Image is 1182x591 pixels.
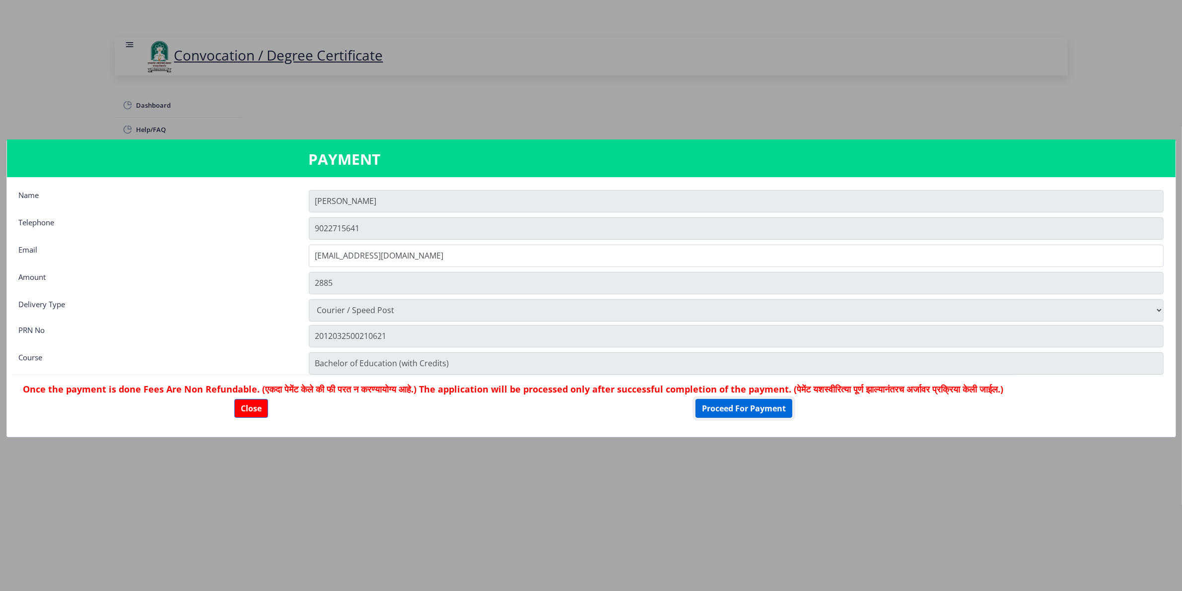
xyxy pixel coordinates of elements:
[23,383,1004,395] h6: Once the payment is done Fees Are Non Refundable. (एकदा पेमेंट केले की फी परत न करण्यायोग्य आहे.)...
[11,245,301,264] div: Email
[11,325,301,345] div: PRN No
[11,299,301,319] div: Delivery Type
[309,190,1164,212] input: Name
[309,217,1164,240] input: Telephone
[11,272,301,292] div: Amount
[309,272,1164,294] input: Amount
[11,352,301,372] div: Course
[309,325,1164,347] input: Zipcode
[309,352,1164,375] input: Zipcode
[309,149,874,169] h3: PAYMENT
[11,190,301,210] div: Name
[234,399,268,418] button: Close
[11,217,301,237] div: Telephone
[695,399,792,418] button: Proceed For Payment
[309,245,1164,267] input: Email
